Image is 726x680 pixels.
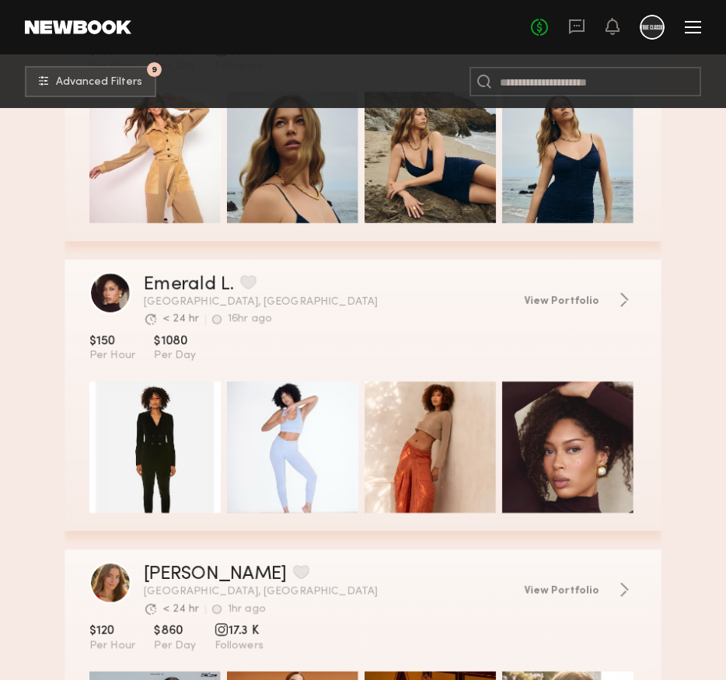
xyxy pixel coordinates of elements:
[89,639,135,653] span: Per Hour
[89,333,135,349] span: $150
[524,582,637,598] a: View Portfolio
[162,604,199,615] div: < 24 hr
[524,296,599,307] span: View Portfolio
[89,349,135,363] span: Per Hour
[144,275,234,294] a: Emerald L.
[56,77,142,88] span: Advanced Filters
[152,66,157,73] span: 9
[25,66,156,97] button: 9Advanced Filters
[154,639,196,653] span: Per Day
[89,623,135,639] span: $120
[144,587,511,598] span: [GEOGRAPHIC_DATA], [GEOGRAPHIC_DATA]
[144,565,287,584] a: [PERSON_NAME]
[215,623,264,639] span: 17.3 K
[154,349,196,363] span: Per Day
[215,639,264,653] span: Followers
[162,314,199,325] div: < 24 hr
[144,297,511,308] span: [GEOGRAPHIC_DATA], [GEOGRAPHIC_DATA]
[524,586,599,597] span: View Portfolio
[228,314,272,325] div: 16hr ago
[154,333,196,349] span: $1080
[524,292,637,308] a: View Portfolio
[228,604,266,615] div: 1hr ago
[154,623,196,639] span: $860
